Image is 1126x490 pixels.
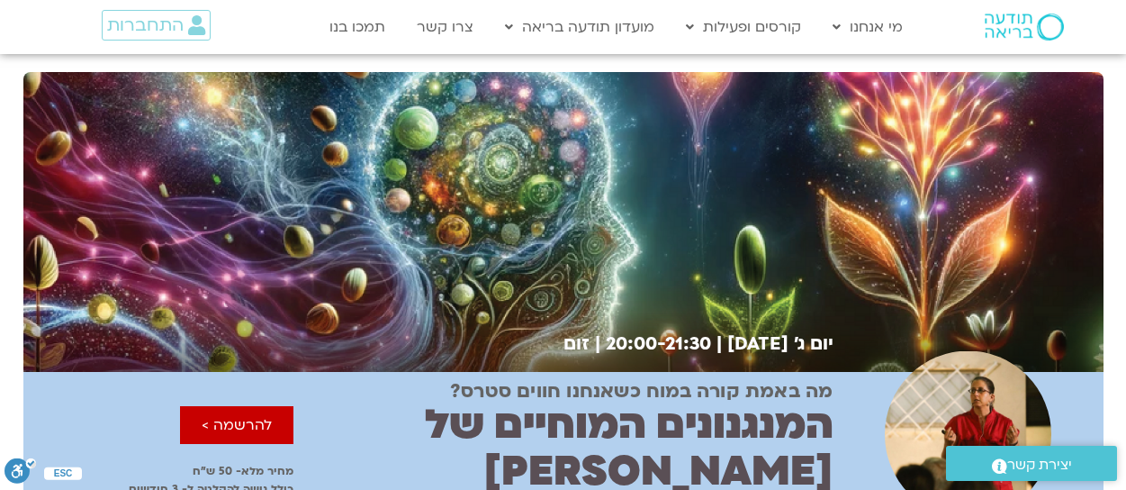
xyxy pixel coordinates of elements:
[107,15,184,35] span: התחברות
[677,10,810,44] a: קורסים ופעילות
[550,333,833,354] h2: יום ג׳ [DATE] | 20:00-21:30 | זום
[320,10,394,44] a: תמכו בנו
[180,406,293,444] a: להרשמה >
[985,14,1064,41] img: תודעה בריאה
[496,10,663,44] a: מועדון תודעה בריאה
[408,10,482,44] a: צרו קשר
[102,10,211,41] a: התחברות
[450,381,833,403] h2: מה באמת קורה במוח כשאנחנו חווים סטרס?
[1007,453,1072,477] span: יצירת קשר
[946,446,1117,481] a: יצירת קשר
[202,417,272,433] span: להרשמה >
[824,10,912,44] a: מי אנחנו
